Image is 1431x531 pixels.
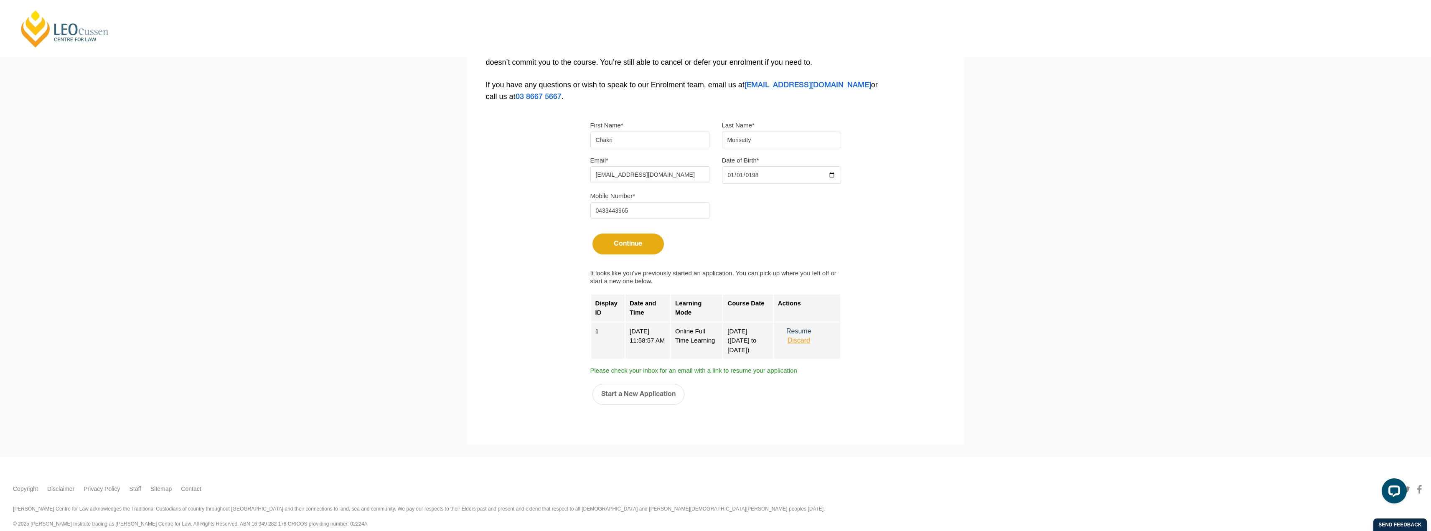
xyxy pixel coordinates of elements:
[630,300,656,316] strong: Date and Time
[129,485,141,493] a: Staff
[486,46,946,103] p: This enrolment form will take 10 minutes to complete and reserves your place in our PLT program. ...
[590,202,709,219] input: Mobile Number
[675,300,702,316] strong: Learning Mode
[778,337,820,344] button: Discard
[745,82,871,89] a: [EMAIL_ADDRESS][DOMAIN_NAME]
[590,366,841,376] span: Please check your inbox for an email with a link to resume your application
[181,485,201,493] a: Contact
[625,322,671,360] div: [DATE] 11:58:57 AM
[592,234,664,254] button: Continue
[722,132,841,148] input: Last name
[727,300,764,307] strong: Course Date
[84,485,120,493] a: Privacy Policy
[590,132,709,148] input: First name
[1375,475,1410,510] iframe: LiveChat chat widget
[150,485,172,493] a: Sitemap
[590,269,841,285] label: It looks like you’ve previously started an application. You can pick up where you left off or sta...
[590,156,608,165] label: Email*
[13,505,1418,528] div: [PERSON_NAME] Centre for Law acknowledges the Traditional Custodians of country throughout [GEOGR...
[592,384,684,405] button: Start a New Application
[723,322,773,360] div: [DATE] ([DATE] to [DATE])
[47,485,74,493] a: Disclaimer
[516,94,562,100] a: 03 8667 5667
[722,121,755,130] label: Last Name*
[778,328,820,335] button: Resume
[722,156,759,165] label: Date of Birth*
[595,300,618,316] strong: Display ID
[590,192,635,200] label: Mobile Number*
[778,300,801,307] strong: Actions
[591,322,625,360] div: 1
[13,485,38,493] a: Copyright
[19,9,111,48] a: [PERSON_NAME] Centre for Law
[590,121,623,130] label: First Name*
[671,322,723,360] div: Online Full Time Learning
[590,166,709,183] input: Email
